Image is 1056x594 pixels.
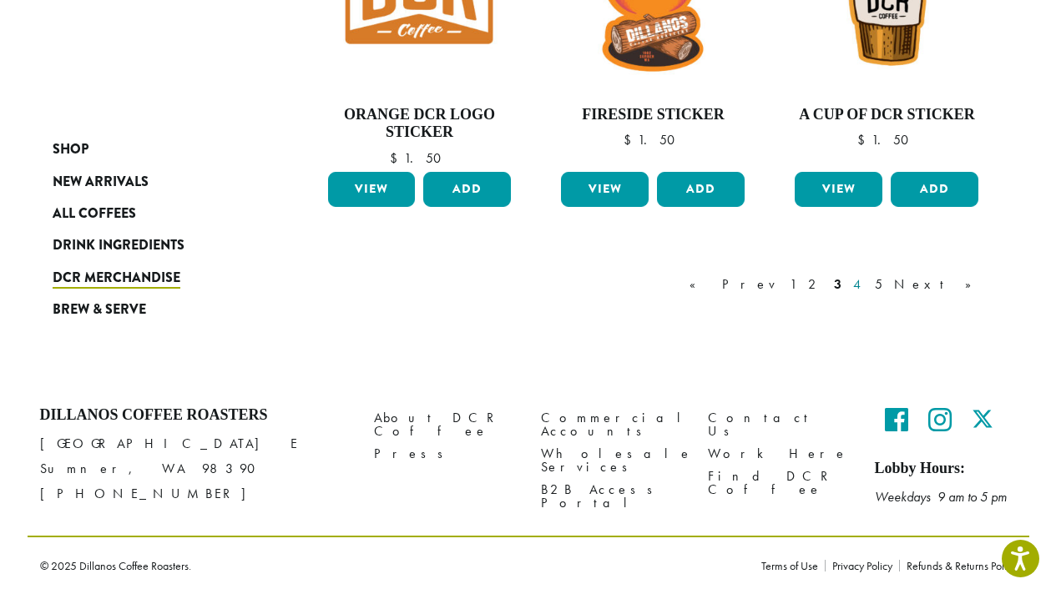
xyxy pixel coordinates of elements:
[872,274,886,294] a: 5
[657,172,745,207] button: Add
[53,262,253,294] a: DCR Merchandise
[708,406,850,442] a: Contact Us
[423,172,511,207] button: Add
[328,172,416,207] a: View
[40,560,736,571] p: © 2025 Dillanos Coffee Roasters.
[374,442,516,465] a: Press
[561,172,649,207] a: View
[891,274,987,294] a: Next »
[825,560,899,571] a: Privacy Policy
[390,149,404,167] span: $
[850,274,867,294] a: 4
[40,431,349,506] p: [GEOGRAPHIC_DATA] E Sumner, WA 98390 [PHONE_NUMBER]
[557,106,749,124] h4: Fireside Sticker
[624,131,638,148] span: $
[541,406,683,442] a: Commercial Accounts
[541,478,683,514] a: B2B Access Portal
[708,465,850,501] a: Find DCR Coffee
[53,229,253,261] a: Drink Ingredients
[795,172,882,207] a: View
[374,406,516,442] a: About DCR Coffee
[53,165,253,197] a: New Arrivals
[686,274,781,294] a: « Prev
[40,406,349,425] h4: Dillanos Coffee Roasters
[53,204,136,224] span: All Coffees
[805,274,826,294] a: 2
[53,198,253,229] a: All Coffees
[53,133,253,165] a: Shop
[857,131,872,148] span: $
[875,488,1007,506] em: Weekdays 9 am to 5 pm
[831,274,845,294] a: 3
[857,131,917,148] bdi: 1.50
[53,172,149,193] span: New Arrivals
[53,300,146,320] span: Brew & Serve
[786,274,800,294] a: 1
[53,294,253,325] a: Brew & Serve
[761,560,825,571] a: Terms of Use
[53,139,88,160] span: Shop
[899,560,1017,571] a: Refunds & Returns Policy
[791,106,983,124] h4: A Cup of DCR Sticker
[875,460,1017,478] h5: Lobby Hours:
[624,131,683,148] bdi: 1.50
[541,442,683,478] a: Wholesale Services
[53,268,180,289] span: DCR Merchandise
[53,235,184,256] span: Drink Ingredients
[390,149,449,167] bdi: 1.50
[708,442,850,465] a: Work Here
[324,106,516,142] h4: Orange DCR Logo Sticker
[891,172,978,207] button: Add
